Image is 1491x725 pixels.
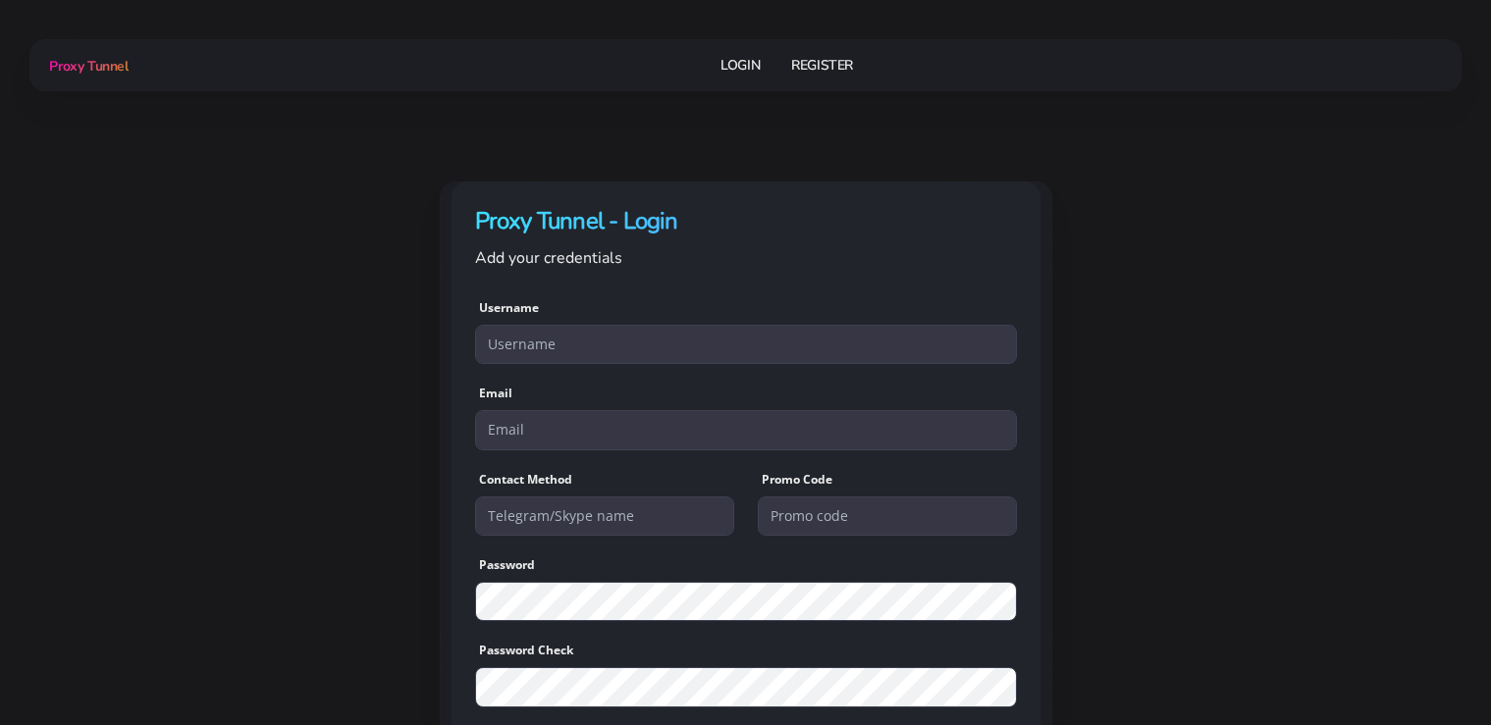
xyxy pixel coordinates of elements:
[479,299,539,317] label: Username
[475,205,1017,237] h4: Proxy Tunnel - Login
[475,245,1017,271] p: Add your credentials
[1378,612,1466,700] iframe: Webchat Widget
[479,556,535,574] label: Password
[475,410,1017,449] input: Email
[45,50,128,81] a: Proxy Tunnel
[479,385,512,402] label: Email
[758,496,1017,536] input: Promo code
[479,471,572,489] label: Contact Method
[762,471,832,489] label: Promo Code
[475,496,734,536] input: Telegram/Skype name
[720,47,760,83] a: Login
[479,642,573,659] label: Password Check
[791,47,853,83] a: Register
[475,325,1017,364] input: Username
[49,57,128,76] span: Proxy Tunnel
